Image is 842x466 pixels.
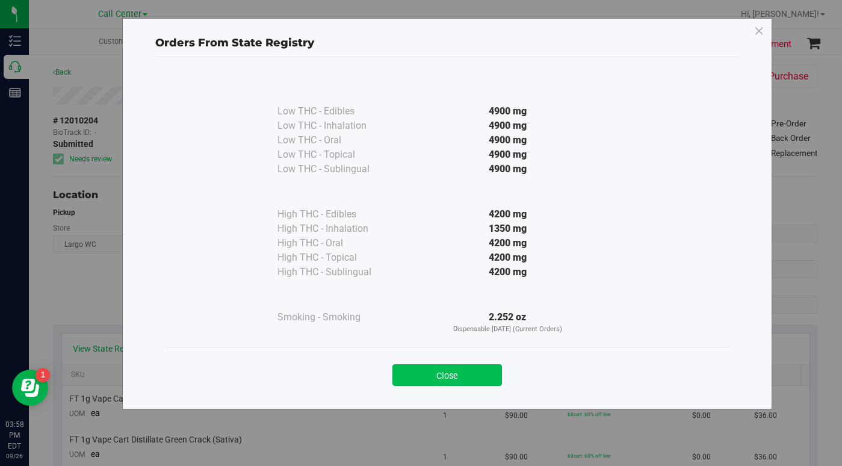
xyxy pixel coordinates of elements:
[398,325,617,335] p: Dispensable [DATE] (Current Orders)
[12,370,48,406] iframe: Resource center
[277,207,398,222] div: High THC - Edibles
[398,222,617,236] div: 1350 mg
[398,104,617,119] div: 4900 mg
[398,133,617,148] div: 4900 mg
[277,119,398,133] div: Low THC - Inhalation
[277,222,398,236] div: High THC - Inhalation
[398,207,617,222] div: 4200 mg
[398,250,617,265] div: 4200 mg
[277,162,398,176] div: Low THC - Sublingual
[398,119,617,133] div: 4900 mg
[277,236,398,250] div: High THC - Oral
[398,148,617,162] div: 4900 mg
[155,36,314,49] span: Orders From State Registry
[398,162,617,176] div: 4900 mg
[36,368,50,382] iframe: Resource center unread badge
[398,236,617,250] div: 4200 mg
[277,250,398,265] div: High THC - Topical
[398,310,617,335] div: 2.252 oz
[398,265,617,279] div: 4200 mg
[277,265,398,279] div: High THC - Sublingual
[277,133,398,148] div: Low THC - Oral
[277,104,398,119] div: Low THC - Edibles
[392,364,502,386] button: Close
[277,310,398,325] div: Smoking - Smoking
[277,148,398,162] div: Low THC - Topical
